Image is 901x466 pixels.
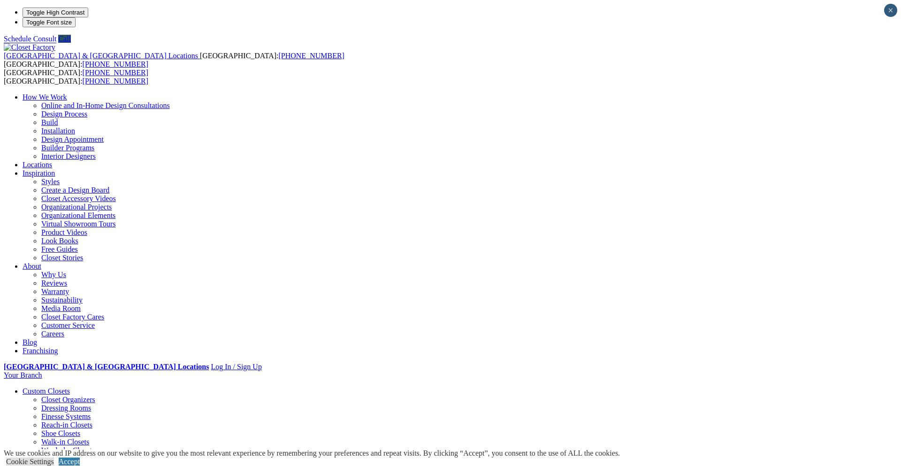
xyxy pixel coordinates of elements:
[23,338,37,346] a: Blog
[26,19,72,26] span: Toggle Font size
[41,287,69,295] a: Warranty
[83,69,148,77] a: [PHONE_NUMBER]
[41,396,95,404] a: Closet Organizers
[41,152,96,160] a: Interior Designers
[41,228,87,236] a: Product Videos
[23,8,88,17] button: Toggle High Contrast
[23,347,58,355] a: Franchising
[4,69,148,85] span: [GEOGRAPHIC_DATA]: [GEOGRAPHIC_DATA]:
[41,421,92,429] a: Reach-in Closets
[41,203,112,211] a: Organizational Projects
[41,404,91,412] a: Dressing Rooms
[278,52,344,60] a: [PHONE_NUMBER]
[4,52,198,60] span: [GEOGRAPHIC_DATA] & [GEOGRAPHIC_DATA] Locations
[41,279,67,287] a: Reviews
[41,438,89,446] a: Walk-in Closets
[41,186,109,194] a: Create a Design Board
[59,458,80,466] a: Accept
[4,43,55,52] img: Closet Factory
[58,35,71,43] a: Call
[4,371,42,379] a: Your Branch
[6,458,54,466] a: Cookie Settings
[41,237,78,245] a: Look Books
[41,101,170,109] a: Online and In-Home Design Consultations
[23,161,52,169] a: Locations
[41,296,83,304] a: Sustainability
[23,17,76,27] button: Toggle Font size
[884,4,897,17] button: Close
[41,118,58,126] a: Build
[41,321,95,329] a: Customer Service
[41,271,66,279] a: Why Us
[41,429,80,437] a: Shoe Closets
[23,169,55,177] a: Inspiration
[41,330,64,338] a: Careers
[41,304,81,312] a: Media Room
[41,194,116,202] a: Closet Accessory Videos
[41,245,78,253] a: Free Guides
[41,135,104,143] a: Design Appointment
[41,446,95,454] a: Wardrobe Closets
[41,144,94,152] a: Builder Programs
[41,313,104,321] a: Closet Factory Cares
[26,9,84,16] span: Toggle High Contrast
[41,211,115,219] a: Organizational Elements
[4,449,620,458] div: We use cookies and IP address on our website to give you the most relevant experience by remember...
[23,262,41,270] a: About
[4,52,200,60] a: [GEOGRAPHIC_DATA] & [GEOGRAPHIC_DATA] Locations
[4,35,56,43] a: Schedule Consult
[41,127,75,135] a: Installation
[41,178,60,186] a: Styles
[83,60,148,68] a: [PHONE_NUMBER]
[41,254,83,262] a: Closet Stories
[211,363,261,371] a: Log In / Sign Up
[23,387,70,395] a: Custom Closets
[4,52,344,68] span: [GEOGRAPHIC_DATA]: [GEOGRAPHIC_DATA]:
[41,220,116,228] a: Virtual Showroom Tours
[83,77,148,85] a: [PHONE_NUMBER]
[23,93,67,101] a: How We Work
[41,412,91,420] a: Finesse Systems
[41,110,87,118] a: Design Process
[4,363,209,371] a: [GEOGRAPHIC_DATA] & [GEOGRAPHIC_DATA] Locations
